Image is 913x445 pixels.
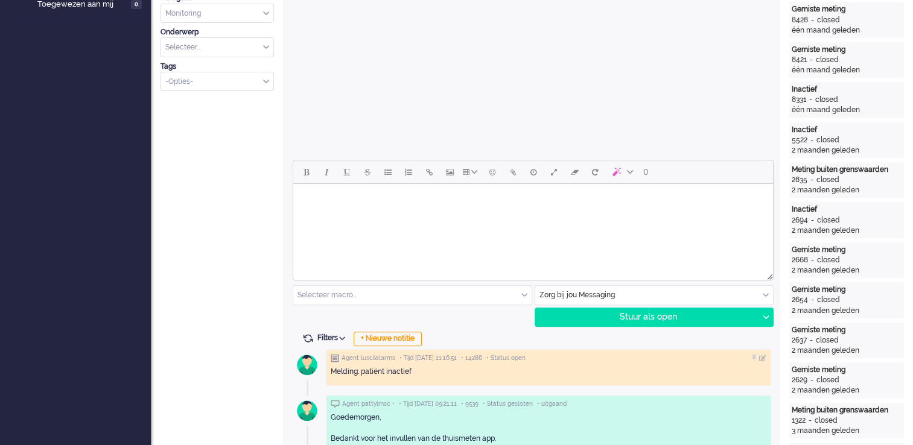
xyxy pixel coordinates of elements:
[399,400,457,408] span: • Tijd [DATE] 09:21:11
[399,354,457,362] span: • Tijd [DATE] 11:16:51
[807,175,816,185] div: -
[815,95,838,105] div: closed
[293,184,773,269] iframe: Rich Text Area
[792,145,902,156] div: 2 maanden geleden
[817,255,840,265] div: closed
[544,162,564,182] button: Fullscreen
[816,375,839,385] div: closed
[816,135,839,145] div: closed
[792,25,902,36] div: één maand geleden
[792,295,808,305] div: 2654
[483,400,533,408] span: • Status gesloten
[792,226,902,236] div: 2 maanden geleden
[792,215,808,226] div: 2694
[792,265,902,276] div: 2 maanden geleden
[792,65,902,75] div: één maand geleden
[161,72,274,92] div: Select Tags
[792,55,807,65] div: 8421
[331,354,339,362] img: ic_note_grey.svg
[503,162,523,182] button: Add attachment
[807,135,816,145] div: -
[296,162,316,182] button: Bold
[378,162,398,182] button: Bullet list
[292,350,322,380] img: avatar
[398,162,419,182] button: Numbered list
[537,400,567,408] span: • uitgaand
[792,255,808,265] div: 2668
[337,162,357,182] button: Underline
[585,162,605,182] button: Reset content
[806,415,815,426] div: -
[535,308,759,326] div: Stuur als open
[792,335,807,346] div: 2637
[816,175,839,185] div: closed
[792,4,902,14] div: Gemiste meting
[461,354,482,362] span: • 14286
[605,162,638,182] button: AI
[792,135,807,145] div: 5522
[792,125,902,135] div: Inactief
[792,105,902,115] div: één maand geleden
[817,295,840,305] div: closed
[792,165,902,175] div: Meting buiten grenswaarden
[792,426,902,436] div: 3 maanden geleden
[816,55,839,65] div: closed
[792,185,902,195] div: 2 maanden geleden
[808,295,817,305] div: -
[564,162,585,182] button: Clear formatting
[792,415,806,426] div: 1322
[806,95,815,105] div: -
[357,162,378,182] button: Strikethrough
[439,162,460,182] button: Insert/edit image
[815,415,838,426] div: closed
[807,335,816,346] div: -
[461,400,479,408] span: • 9539
[161,62,274,72] div: Tags
[792,306,902,316] div: 2 maanden geleden
[354,332,422,346] div: + Nieuwe notitie
[523,162,544,182] button: Delay message
[807,375,816,385] div: -
[161,27,274,37] div: Onderwerp
[792,45,902,55] div: Gemiste meting
[643,167,648,177] span: 0
[816,335,839,346] div: closed
[792,95,806,105] div: 8331
[807,55,816,65] div: -
[808,15,817,25] div: -
[792,385,902,396] div: 2 maanden geleden
[792,285,902,295] div: Gemiste meting
[792,84,902,95] div: Inactief
[792,375,807,385] div: 2629
[638,162,654,182] button: 0
[460,162,482,182] button: Table
[808,255,817,265] div: -
[292,396,322,426] img: avatar
[482,162,503,182] button: Emoticons
[763,269,773,280] div: Resize
[331,400,340,408] img: ic_chat_grey.svg
[792,405,902,415] div: Meting buiten grenswaarden
[792,15,808,25] div: 8428
[817,215,840,226] div: closed
[331,367,766,377] div: Melding: patiënt inactief
[808,215,817,226] div: -
[486,354,526,362] span: • Status open
[342,400,395,408] span: Agent pattylmsc •
[792,346,902,356] div: 2 maanden geleden
[419,162,439,182] button: Insert/edit link
[316,162,337,182] button: Italic
[792,175,807,185] div: 2835
[317,333,349,342] span: Filters
[792,245,902,255] div: Gemiste meting
[792,365,902,375] div: Gemiste meting
[817,15,840,25] div: closed
[792,325,902,335] div: Gemiste meting
[792,204,902,215] div: Inactief
[342,354,395,362] span: Agent lusciialarms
